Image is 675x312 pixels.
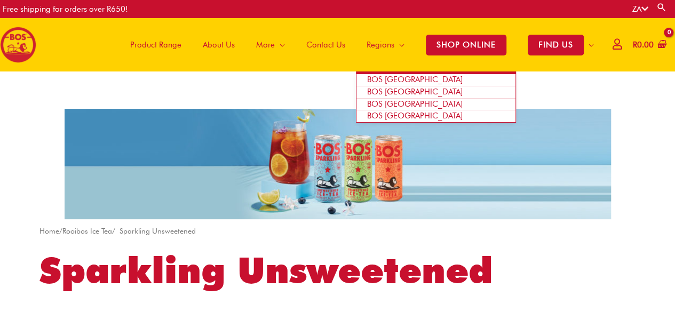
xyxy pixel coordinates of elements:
[130,29,181,61] span: Product Range
[306,29,345,61] span: Contact Us
[62,227,112,235] a: Rooibos Ice Tea
[367,111,463,121] span: BOS [GEOGRAPHIC_DATA]
[632,4,648,14] a: ZA
[39,227,59,235] a: Home
[356,74,515,86] a: BOS [GEOGRAPHIC_DATA]
[356,99,515,111] a: BOS [GEOGRAPHIC_DATA]
[39,245,636,295] h1: Sparkling Unsweetened
[112,18,605,71] nav: Site Navigation
[39,225,636,238] nav: Breadcrumb
[631,33,667,57] a: View Shopping Cart, empty
[256,29,275,61] span: More
[245,18,296,71] a: More
[426,35,506,55] span: SHOP ONLINE
[296,18,356,71] a: Contact Us
[367,99,463,109] span: BOS [GEOGRAPHIC_DATA]
[367,87,463,97] span: BOS [GEOGRAPHIC_DATA]
[633,40,654,50] bdi: 0.00
[656,2,667,12] a: Search button
[356,86,515,99] a: BOS [GEOGRAPHIC_DATA]
[528,35,584,55] span: FIND US
[367,29,394,61] span: Regions
[192,18,245,71] a: About Us
[633,40,637,50] span: R
[367,75,463,84] span: BOS [GEOGRAPHIC_DATA]
[356,110,515,122] a: BOS [GEOGRAPHIC_DATA]
[120,18,192,71] a: Product Range
[356,18,415,71] a: Regions
[415,18,517,71] a: SHOP ONLINE
[203,29,235,61] span: About Us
